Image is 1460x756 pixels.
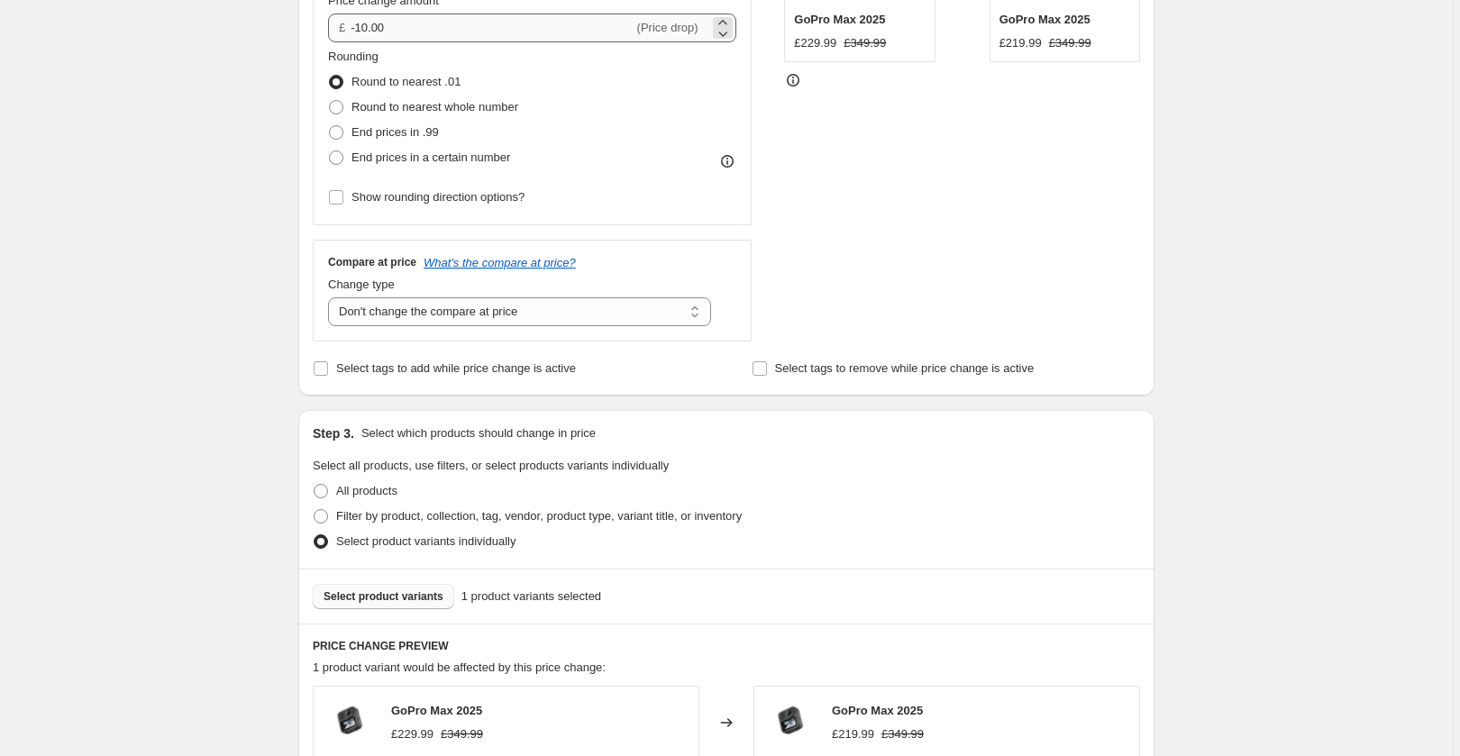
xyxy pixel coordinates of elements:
img: 3-pdp-max-gallery-1920-1024_80x.png [323,696,377,750]
span: (Price drop) [637,21,698,34]
strike: £349.99 [1049,34,1091,52]
span: Show rounding direction options? [351,190,525,204]
h3: Compare at price [328,255,416,269]
span: Select tags to remove while price change is active [775,361,1035,375]
span: Select product variants individually [336,534,516,548]
span: GoPro Max 2025 [391,704,482,717]
h6: PRICE CHANGE PREVIEW [313,639,1140,653]
span: Round to nearest .01 [351,75,461,88]
span: £ [339,21,345,34]
strike: £349.99 [881,725,924,743]
h2: Step 3. [313,424,354,442]
span: Rounding [328,50,379,63]
span: Round to nearest whole number [351,100,518,114]
div: £229.99 [391,725,433,743]
strike: £349.99 [844,34,886,52]
span: Select product variants [324,589,443,604]
img: 3-pdp-max-gallery-1920-1024_80x.png [763,696,817,750]
span: End prices in a certain number [351,150,510,164]
span: Change type [328,278,395,291]
button: What's the compare at price? [424,256,576,269]
button: Select product variants [313,584,454,609]
span: GoPro Max 2025 [832,704,923,717]
strike: £349.99 [441,725,483,743]
span: All products [336,484,397,497]
p: Select which products should change in price [361,424,596,442]
div: £229.99 [794,34,836,52]
span: GoPro Max 2025 [999,13,1090,26]
span: Filter by product, collection, tag, vendor, product type, variant title, or inventory [336,509,742,523]
input: -10.00 [351,14,633,42]
span: 1 product variant would be affected by this price change: [313,660,606,674]
span: 1 product variants selected [461,587,601,606]
span: End prices in .99 [351,125,439,139]
span: GoPro Max 2025 [794,13,885,26]
div: £219.99 [832,725,874,743]
span: Select all products, use filters, or select products variants individually [313,459,669,472]
div: £219.99 [999,34,1042,52]
span: Select tags to add while price change is active [336,361,576,375]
